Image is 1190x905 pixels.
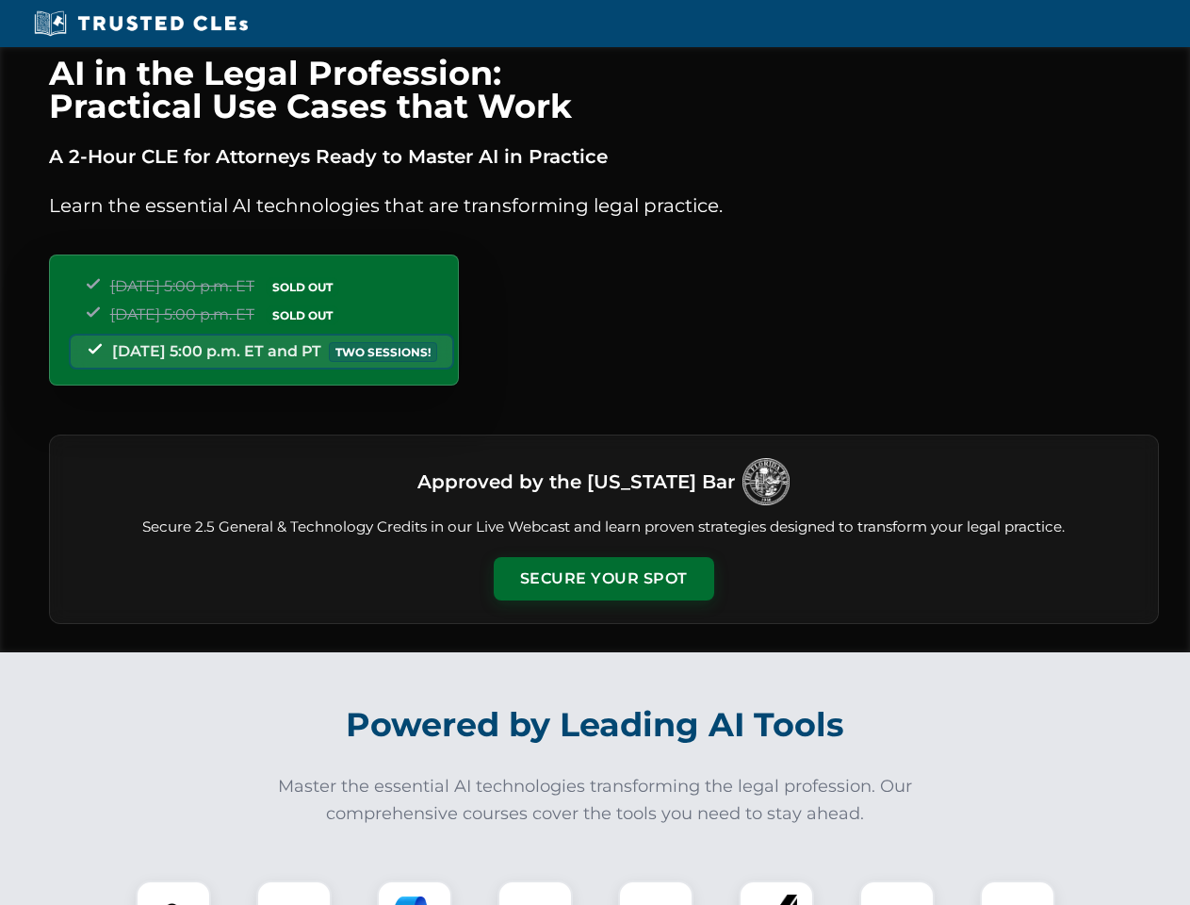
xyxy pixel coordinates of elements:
img: Logo [742,458,790,505]
span: [DATE] 5:00 p.m. ET [110,277,254,295]
p: Master the essential AI technologies transforming the legal profession. Our comprehensive courses... [266,773,925,828]
img: Trusted CLEs [28,9,253,38]
span: SOLD OUT [266,305,339,325]
span: [DATE] 5:00 p.m. ET [110,305,254,323]
p: Secure 2.5 General & Technology Credits in our Live Webcast and learn proven strategies designed ... [73,517,1135,538]
button: Secure Your Spot [494,557,714,601]
h3: Approved by the [US_STATE] Bar [417,465,735,499]
p: A 2-Hour CLE for Attorneys Ready to Master AI in Practice [49,141,1159,172]
span: SOLD OUT [266,277,339,297]
h2: Powered by Leading AI Tools [73,692,1117,758]
h1: AI in the Legal Profession: Practical Use Cases that Work [49,57,1159,123]
p: Learn the essential AI technologies that are transforming legal practice. [49,190,1159,221]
